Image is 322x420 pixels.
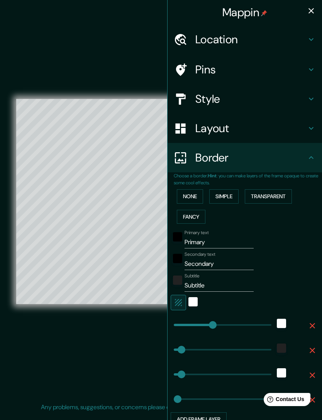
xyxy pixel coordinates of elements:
b: Hint [208,173,217,179]
h4: Location [195,32,307,46]
button: black [173,254,182,263]
label: Subtitle [185,273,200,279]
button: color-222222 [277,343,286,353]
div: Pins [168,55,322,84]
div: Border [168,143,322,172]
div: Layout [168,114,322,143]
button: Simple [209,189,239,204]
div: Location [168,25,322,54]
label: Secondary text [185,251,215,258]
h4: Pins [195,63,307,77]
button: None [177,189,203,204]
button: color-222222 [173,275,182,285]
div: Style [168,84,322,114]
h4: Border [195,151,307,165]
iframe: Help widget launcher [253,390,314,411]
button: white [277,319,286,328]
button: Transparent [245,189,292,204]
p: Any problems, suggestions, or concerns please email . [41,403,278,412]
button: Fancy [177,210,205,224]
p: Choose a border. : you can make layers of the frame opaque to create some cool effects. [174,172,322,186]
button: white [188,297,198,306]
h4: Mappin [222,5,267,19]
h4: Layout [195,121,307,135]
img: pin-icon.png [261,10,267,16]
button: white [277,368,286,377]
label: Primary text [185,230,208,236]
h4: Style [195,92,307,106]
button: black [173,232,182,241]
